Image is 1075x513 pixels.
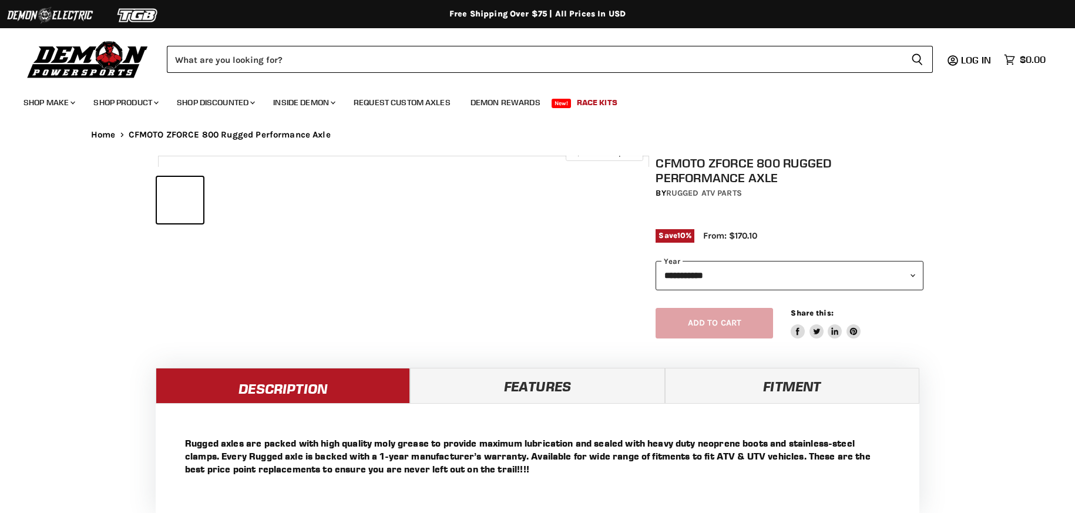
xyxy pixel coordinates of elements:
[568,90,626,115] a: Race Kits
[677,231,686,240] span: 10
[91,130,116,140] a: Home
[961,54,991,66] span: Log in
[167,46,933,73] form: Product
[956,55,998,65] a: Log in
[68,9,1007,19] div: Free Shipping Over $75 | All Prices In USD
[656,229,694,242] span: Save %
[902,46,933,73] button: Search
[15,86,1043,115] ul: Main menu
[703,230,757,241] span: From: $170.10
[345,90,459,115] a: Request Custom Axles
[462,90,549,115] a: Demon Rewards
[257,177,303,223] button: CFMOTO ZFORCE 800 Rugged Performance Axle thumbnail
[307,177,353,223] button: CFMOTO ZFORCE 800 Rugged Performance Axle thumbnail
[167,46,902,73] input: Search
[998,51,1052,68] a: $0.00
[6,4,94,26] img: Demon Electric Logo 2
[85,90,166,115] a: Shop Product
[207,177,253,223] button: CFMOTO ZFORCE 800 Rugged Performance Axle thumbnail
[357,177,404,223] button: CFMOTO ZFORCE 800 Rugged Performance Axle thumbnail
[656,156,923,185] h1: CFMOTO ZFORCE 800 Rugged Performance Axle
[410,368,664,403] a: Features
[656,261,923,290] select: year
[264,90,342,115] a: Inside Demon
[157,177,203,223] button: CFMOTO ZFORCE 800 Rugged Performance Axle thumbnail
[168,90,262,115] a: Shop Discounted
[1020,54,1046,65] span: $0.00
[666,188,742,198] a: Rugged ATV Parts
[572,148,637,157] span: Click to expand
[94,4,182,26] img: TGB Logo 2
[68,130,1007,140] nav: Breadcrumbs
[665,368,919,403] a: Fitment
[791,308,861,339] aside: Share this:
[791,309,833,317] span: Share this:
[156,368,410,403] a: Description
[129,130,331,140] span: CFMOTO ZFORCE 800 Rugged Performance Axle
[407,177,453,223] button: CFMOTO ZFORCE 800 Rugged Performance Axle thumbnail
[552,99,572,108] span: New!
[23,38,152,80] img: Demon Powersports
[15,90,82,115] a: Shop Make
[185,437,890,475] p: Rugged axles are packed with high quality moly grease to provide maximum lubrication and sealed w...
[656,187,923,200] div: by
[457,177,503,223] button: CFMOTO ZFORCE 800 Rugged Performance Axle thumbnail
